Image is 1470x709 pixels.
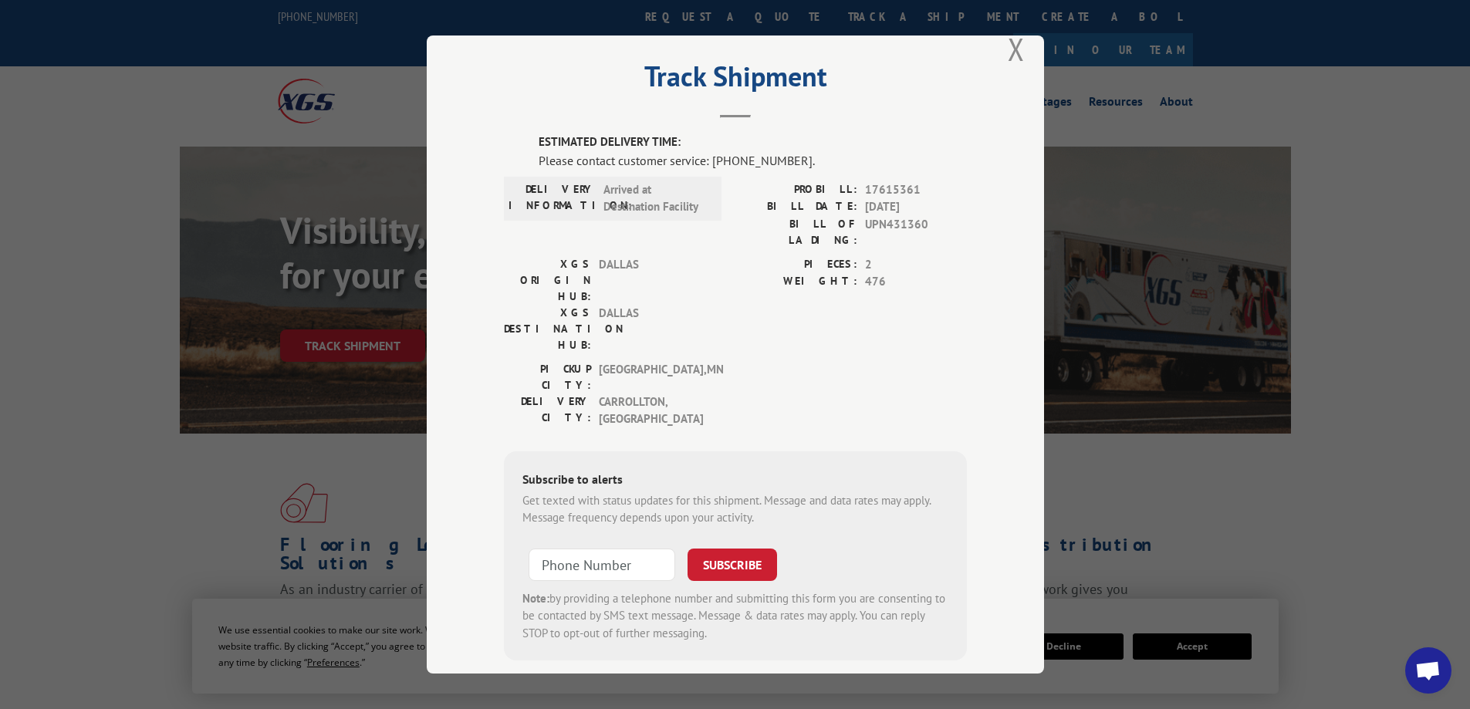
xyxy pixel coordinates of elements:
[529,549,675,581] input: Phone Number
[865,273,967,291] span: 476
[599,393,703,428] span: CARROLLTON , [GEOGRAPHIC_DATA]
[735,216,857,248] label: BILL OF LADING:
[504,305,591,353] label: XGS DESTINATION HUB:
[735,181,857,199] label: PROBILL:
[522,492,948,527] div: Get texted with status updates for this shipment. Message and data rates may apply. Message frequ...
[504,256,591,305] label: XGS ORIGIN HUB:
[735,273,857,291] label: WEIGHT:
[599,256,703,305] span: DALLAS
[865,256,967,274] span: 2
[735,256,857,274] label: PIECES:
[599,361,703,393] span: [GEOGRAPHIC_DATA] , MN
[1405,647,1451,694] div: Open chat
[865,198,967,216] span: [DATE]
[504,393,591,428] label: DELIVERY CITY:
[522,591,549,606] strong: Note:
[688,549,777,581] button: SUBSCRIBE
[522,470,948,492] div: Subscribe to alerts
[865,181,967,199] span: 17615361
[599,305,703,353] span: DALLAS
[509,181,596,216] label: DELIVERY INFORMATION:
[504,361,591,393] label: PICKUP CITY:
[539,133,967,151] label: ESTIMATED DELIVERY TIME:
[504,66,967,95] h2: Track Shipment
[865,216,967,248] span: UPN431360
[735,198,857,216] label: BILL DATE:
[539,151,967,170] div: Please contact customer service: [PHONE_NUMBER].
[1008,29,1025,69] button: Close modal
[522,590,948,643] div: by providing a telephone number and submitting this form you are consenting to be contacted by SM...
[603,181,708,216] span: Arrived at Destination Facility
